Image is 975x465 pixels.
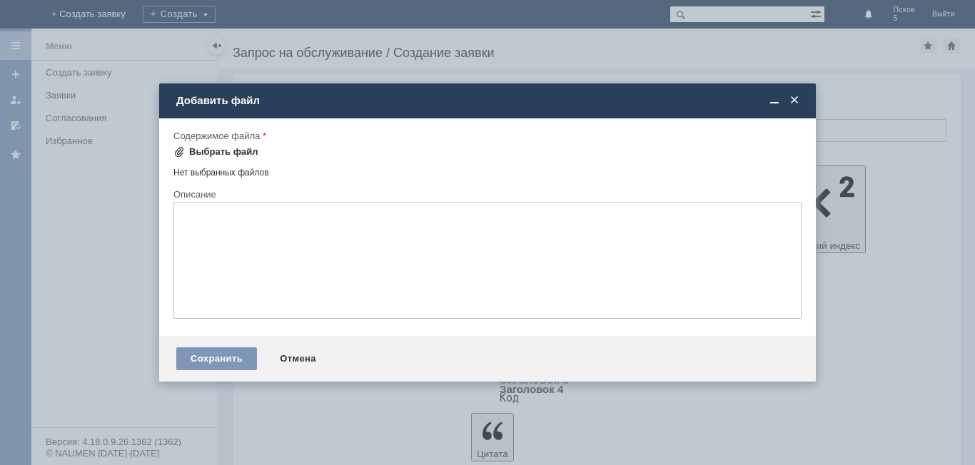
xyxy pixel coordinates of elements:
div: Выбрать файл [189,146,258,158]
div: ДД!!! [6,6,208,17]
div: Просьба списать тестеры. [6,17,208,29]
span: Закрыть [787,94,802,107]
span: Свернуть (Ctrl + M) [767,94,782,107]
div: Добавить файл [176,94,802,107]
div: Нет выбранных файлов [173,162,802,178]
div: Описание [173,190,799,199]
div: Содержимое файла [173,131,799,140]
